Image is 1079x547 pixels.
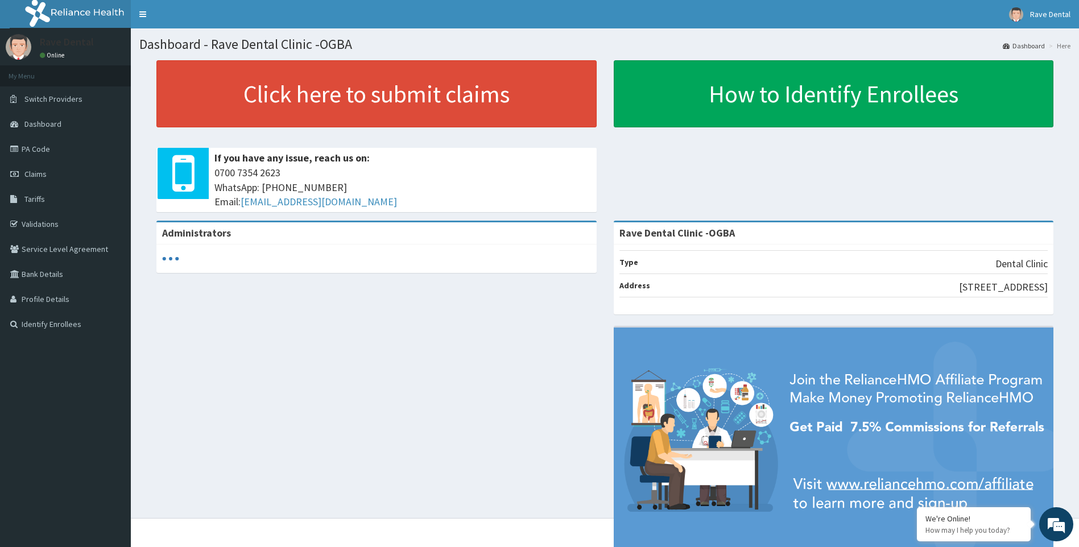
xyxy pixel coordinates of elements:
li: Here [1046,41,1070,51]
b: Administrators [162,226,231,239]
a: Dashboard [1003,41,1045,51]
span: Claims [24,169,47,179]
a: Click here to submit claims [156,60,597,127]
b: Address [619,280,650,291]
b: Type [619,257,638,267]
b: If you have any issue, reach us on: [214,151,370,164]
a: How to Identify Enrollees [614,60,1054,127]
span: Switch Providers [24,94,82,104]
h1: Dashboard - Rave Dental Clinic -OGBA [139,37,1070,52]
strong: Rave Dental Clinic -OGBA [619,226,735,239]
p: Dental Clinic [995,256,1048,271]
a: [EMAIL_ADDRESS][DOMAIN_NAME] [241,195,397,208]
img: User Image [1009,7,1023,22]
svg: audio-loading [162,250,179,267]
span: Dashboard [24,119,61,129]
p: Rave Dental [40,37,94,47]
a: Online [40,51,67,59]
p: How may I help you today? [925,525,1022,535]
span: Rave Dental [1030,9,1070,19]
span: 0700 7354 2623 WhatsApp: [PHONE_NUMBER] Email: [214,165,591,209]
p: [STREET_ADDRESS] [959,280,1048,295]
div: We're Online! [925,513,1022,524]
img: User Image [6,34,31,60]
span: Tariffs [24,194,45,204]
